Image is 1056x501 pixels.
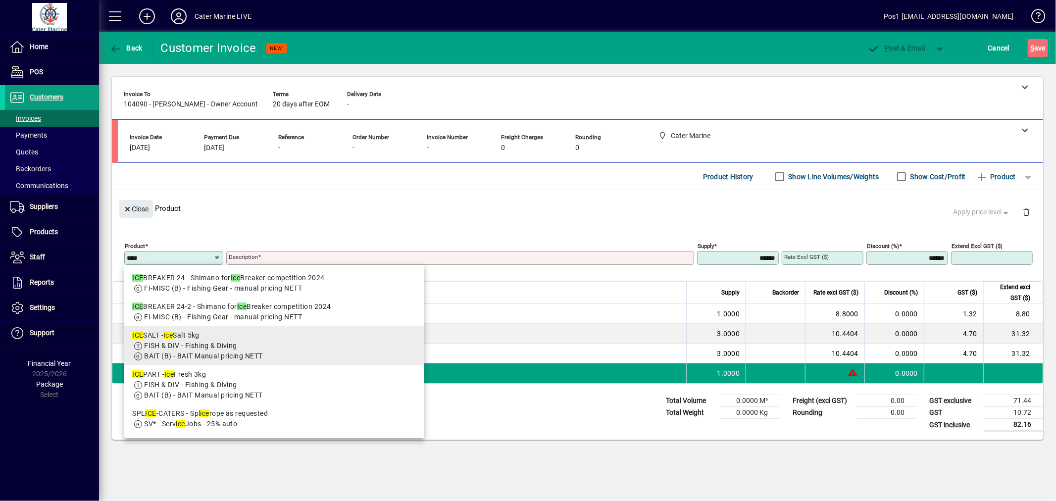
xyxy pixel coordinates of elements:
[28,359,71,367] span: Financial Year
[10,148,38,156] span: Quotes
[132,331,143,339] em: ICE
[908,172,966,182] label: Show Cost/Profit
[772,287,799,298] span: Backorder
[924,407,984,419] td: GST
[721,287,740,298] span: Supply
[30,329,54,337] span: Support
[164,370,174,378] em: Ice
[924,344,983,363] td: 4.70
[698,243,714,250] mat-label: Supply
[132,408,416,419] div: SPL -CATERS - Spl rope as requested
[124,269,424,298] mat-option: ICE BREAKER 24 - Shimano for IceBreaker competition 2024
[857,395,916,407] td: 0.00
[5,110,99,127] a: Invoices
[661,407,720,419] td: Total Weight
[717,329,740,339] span: 3.0000
[5,160,99,177] a: Backorders
[132,330,416,341] div: SALT - Salt 5kg
[144,352,262,360] span: BAIT (B) - BAIT Manual pricing NETT
[924,324,983,344] td: 4.70
[144,381,237,389] span: FISH & DIV - Fishing & Diving
[30,303,55,311] span: Settings
[124,326,424,365] mat-option: ICESALT - Ice Salt 5kg
[200,409,209,417] em: ice
[864,344,924,363] td: 0.0000
[1030,40,1046,56] span: ave
[30,93,63,101] span: Customers
[132,370,143,378] em: ICE
[107,39,145,57] button: Back
[1014,200,1038,224] button: Delete
[811,349,858,358] div: 10.4404
[99,39,153,57] app-page-header-button: Back
[1024,2,1044,34] a: Knowledge Base
[884,8,1014,24] div: Pos1 [EMAIL_ADDRESS][DOMAIN_NAME]
[501,144,505,152] span: 0
[717,349,740,358] span: 3.0000
[950,203,1015,221] button: Apply price level
[984,407,1043,419] td: 10.72
[10,131,47,139] span: Payments
[788,395,857,407] td: Freight (excl GST)
[717,309,740,319] span: 1.0000
[699,168,757,186] button: Product History
[924,304,983,324] td: 1.32
[144,342,237,350] span: FISH & DIV - Fishing & Diving
[720,395,780,407] td: 0.0000 M³
[5,195,99,219] a: Suppliers
[132,301,416,312] div: BREAKER 24-2 - Shimano for Breaker competition 2024
[784,253,829,260] mat-label: Rate excl GST ($)
[237,302,247,310] em: Ice
[132,369,416,380] div: PART - Fresh 3kg
[1030,44,1034,52] span: S
[885,44,890,52] span: P
[983,344,1043,363] td: 31.32
[145,409,156,417] em: ICE
[990,282,1030,303] span: Extend excl GST ($)
[30,43,48,50] span: Home
[131,7,163,25] button: Add
[984,395,1043,407] td: 71.44
[984,419,1043,431] td: 82.16
[195,8,251,24] div: Cater Marine LIVE
[864,363,924,383] td: 0.0000
[144,313,302,321] span: FI-MISC (B) - Fishing Gear - manual pricing NETT
[717,368,740,378] span: 1.0000
[30,202,58,210] span: Suppliers
[231,274,240,282] em: Ice
[124,100,258,108] span: 104090 - [PERSON_NAME] - Owner Account
[1028,39,1048,57] button: Save
[5,270,99,295] a: Reports
[132,302,143,310] em: ICE
[5,296,99,320] a: Settings
[983,324,1043,344] td: 31.32
[144,420,237,428] span: SV* - Serv Jobs - 25% auto
[813,287,858,298] span: Rate excl GST ($)
[229,265,686,275] mat-error: Required
[278,144,280,152] span: -
[144,284,302,292] span: FI-MISC (B) - Fishing Gear - manual pricing NETT
[811,329,858,339] div: 10.4404
[125,243,145,250] mat-label: Product
[811,309,858,319] div: 8.8000
[229,253,258,260] mat-label: Description
[10,114,41,122] span: Invoices
[575,144,579,152] span: 0
[273,100,330,108] span: 20 days after EOM
[868,44,925,52] span: ost & Email
[124,365,424,404] mat-option: ICEPART - Ice Fresh 3kg
[952,243,1003,250] mat-label: Extend excl GST ($)
[5,321,99,346] a: Support
[270,45,283,51] span: NEW
[132,437,416,448] div: ORANGE JU - Drink Keri Orange Ju 375ml *
[30,68,43,76] span: POS
[132,274,143,282] em: ICE
[5,60,99,85] a: POS
[864,324,924,344] td: 0.0000
[5,35,99,59] a: Home
[787,172,879,182] label: Show Line Volumes/Weights
[163,7,195,25] button: Profile
[119,200,153,218] button: Close
[954,207,1011,217] span: Apply price level
[352,144,354,152] span: -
